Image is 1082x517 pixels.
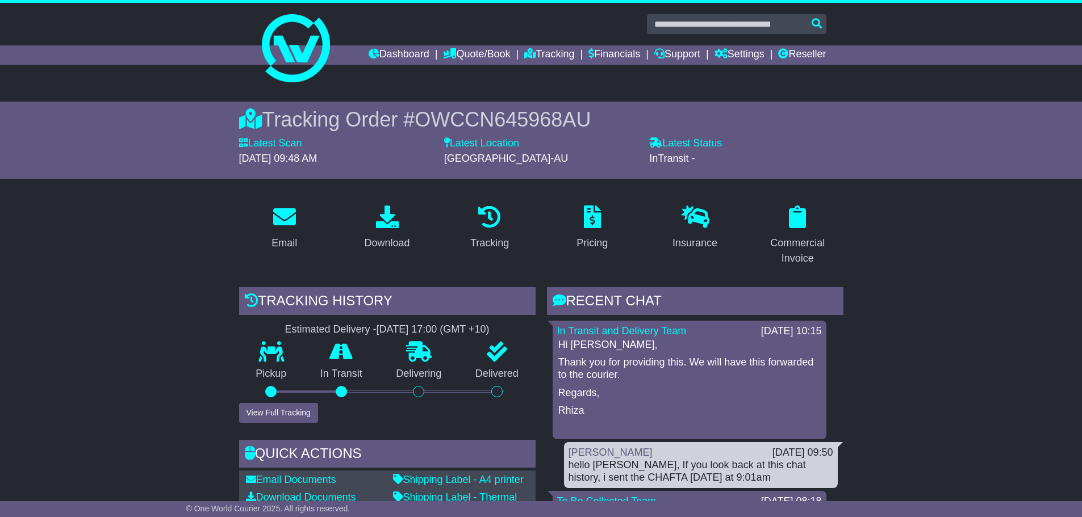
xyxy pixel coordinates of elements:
a: Tracking [463,201,516,255]
a: Settings [715,45,764,65]
p: Hi [PERSON_NAME], [558,339,821,351]
a: Email Documents [246,474,336,485]
label: Latest Location [444,137,519,150]
p: In Transit [303,368,379,380]
div: Insurance [672,236,717,251]
p: Delivering [379,368,459,380]
div: Tracking Order # [239,107,843,132]
span: [GEOGRAPHIC_DATA]-AU [444,153,568,164]
button: View Full Tracking [239,403,318,423]
a: Commercial Invoice [752,201,843,270]
div: Commercial Invoice [759,236,836,266]
a: Shipping Label - A4 printer [393,474,524,485]
p: Thank you for providing this. We will have this forwarded to the courier. [558,356,821,381]
p: Pickup [239,368,304,380]
div: Download [364,236,410,251]
a: Email [264,201,304,255]
div: Tracking history [239,287,536,318]
span: [DATE] 09:48 AM [239,153,318,164]
p: Regards, [558,387,821,400]
div: hello [PERSON_NAME], If you look back at this chat history, i sent the CHAFTA [DATE] at 9:01am [569,459,833,484]
div: Estimated Delivery - [239,323,536,336]
div: Email [271,236,297,251]
div: Pricing [576,236,608,251]
div: Quick Actions [239,440,536,470]
a: Reseller [778,45,826,65]
label: Latest Scan [239,137,302,150]
a: To Be Collected Team [557,495,657,507]
div: [DATE] 08:18 [761,495,822,508]
a: Download Documents [246,491,356,503]
a: [PERSON_NAME] [569,447,653,458]
a: Financials [588,45,640,65]
div: [DATE] 09:50 [772,447,833,459]
a: Support [654,45,700,65]
div: [DATE] 10:15 [761,325,822,338]
p: Delivered [458,368,536,380]
a: In Transit and Delivery Team [557,325,687,337]
span: OWCCN645968AU [415,108,591,131]
a: Dashboard [369,45,429,65]
span: InTransit - [649,153,695,164]
a: Quote/Book [443,45,510,65]
a: Tracking [524,45,574,65]
a: Download [357,201,417,255]
a: Insurance [665,201,725,255]
a: Pricing [569,201,615,255]
a: Shipping Label - Thermal printer [393,491,517,515]
p: Rhiza [558,405,821,417]
div: RECENT CHAT [547,287,843,318]
label: Latest Status [649,137,722,150]
div: Tracking [470,236,509,251]
div: [DATE] 17:00 (GMT +10) [377,323,490,336]
span: © One World Courier 2025. All rights reserved. [186,504,350,513]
